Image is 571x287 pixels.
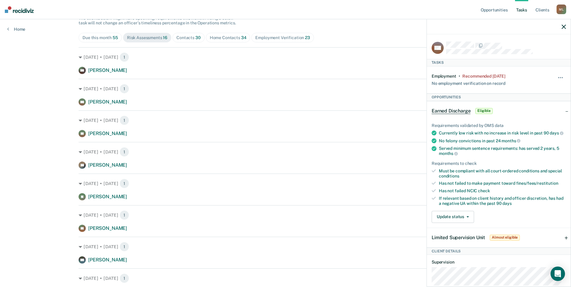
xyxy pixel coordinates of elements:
[88,67,127,73] span: [PERSON_NAME]
[119,52,129,62] span: 1
[439,168,566,179] div: Must be compliant with all court-ordered conditions and special
[501,138,520,143] span: months
[163,35,167,40] span: 16
[427,101,571,121] div: Earned DischargeEligible
[88,194,127,199] span: [PERSON_NAME]
[462,74,505,79] div: Recommended 2 years ago
[427,59,571,66] div: Tasks
[439,188,566,193] div: Has not failed NCIC
[439,196,566,206] div: If relevant based on client history and officer discretion, has had a negative UA within the past 90
[478,188,490,193] span: check
[439,151,458,156] span: months
[88,225,127,231] span: [PERSON_NAME]
[490,235,520,241] span: Almost eligible
[88,162,127,168] span: [PERSON_NAME]
[79,52,492,62] div: [DATE] • [DATE]
[88,99,127,105] span: [PERSON_NAME]
[113,35,118,40] span: 55
[119,84,129,94] span: 1
[5,6,34,13] img: Recidiviz
[427,228,571,247] div: Limited Supervision UnitAlmost eligible
[210,35,247,40] div: Home Contacts
[439,130,566,136] div: Currently low risk with no increase in risk level in past 90
[439,174,459,178] span: conditions
[79,84,492,94] div: [DATE] • [DATE]
[502,201,511,206] span: days
[88,257,127,263] span: [PERSON_NAME]
[432,108,470,114] span: Earned Discharge
[432,123,566,128] div: Requirements validated by OMS data
[79,116,492,125] div: [DATE] • [DATE]
[305,35,310,40] span: 23
[459,74,460,79] div: •
[79,179,492,188] div: [DATE] • [DATE]
[432,211,474,223] button: Update status
[432,260,566,265] dt: Supervision
[119,242,129,252] span: 1
[127,35,167,40] div: Risk Assessments
[439,138,566,143] div: No felony convictions in past 24
[432,235,485,240] span: Limited Supervision Unit
[427,94,571,101] div: Opportunities
[88,131,127,136] span: [PERSON_NAME]
[82,35,118,40] div: Due this month
[439,181,566,186] div: Has not failed to make payment toward
[551,267,565,281] div: Open Intercom Messenger
[79,210,492,220] div: [DATE] • [DATE]
[241,35,247,40] span: 34
[119,116,129,125] span: 1
[79,242,492,252] div: [DATE] • [DATE]
[79,273,492,283] div: [DATE] • [DATE]
[439,146,566,156] div: Served minimum sentence requirements: has served 2 years, 5
[79,16,236,26] span: The clients below might have upcoming requirements this month. Hiding a below task will not chang...
[119,210,129,220] span: 1
[432,74,456,79] div: Employment
[119,147,129,157] span: 1
[119,179,129,188] span: 1
[432,161,566,166] div: Requirements to check
[516,181,558,186] span: fines/fees/restitution
[255,35,310,40] div: Employment Verification
[432,79,505,86] div: No employment verification on record
[475,108,492,114] span: Eligible
[195,35,201,40] span: 30
[557,5,566,14] div: M L
[7,26,25,32] a: Home
[176,35,201,40] div: Contacts
[119,273,129,283] span: 1
[550,131,563,135] span: days
[79,147,492,157] div: [DATE] • [DATE]
[427,248,571,255] div: Client Details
